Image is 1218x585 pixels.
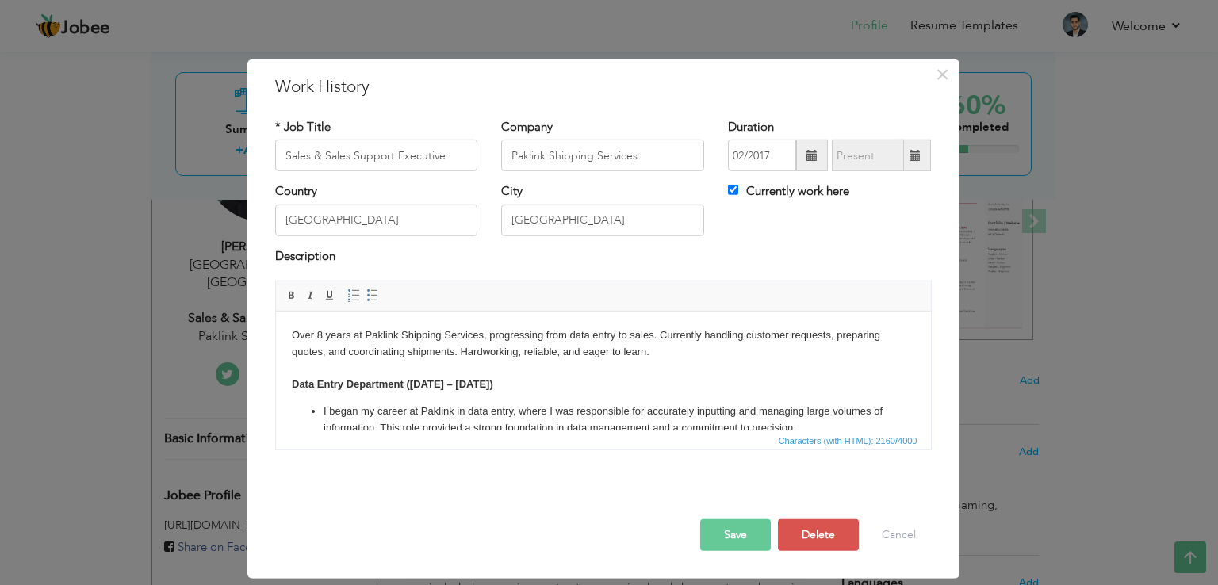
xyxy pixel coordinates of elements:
label: * Job Title [275,119,331,136]
label: Company [501,119,553,136]
iframe: Rich Text Editor, workEditor [276,312,931,430]
button: Delete [778,519,859,551]
label: Country [275,183,317,200]
span: × [936,60,949,89]
label: City [501,183,523,200]
span: Characters (with HTML): 2160/4000 [776,434,921,448]
label: Currently work here [728,183,849,200]
a: Insert/Remove Numbered List [345,287,362,304]
a: Italic [302,287,320,304]
p: I began my career at Paklink in data entry, where I was responsible for accurately inputting and ... [48,92,607,125]
a: Bold [283,287,301,304]
button: Close [930,62,956,87]
input: From [728,140,796,171]
label: Duration [728,119,774,136]
a: Insert/Remove Bulleted List [364,287,381,304]
div: Statistics [776,434,922,448]
h3: Work History [275,75,932,99]
label: Description [275,248,335,265]
button: Cancel [866,519,932,551]
input: Currently work here [728,185,738,195]
input: Present [832,140,904,171]
button: Save [700,519,771,551]
a: Underline [321,287,339,304]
